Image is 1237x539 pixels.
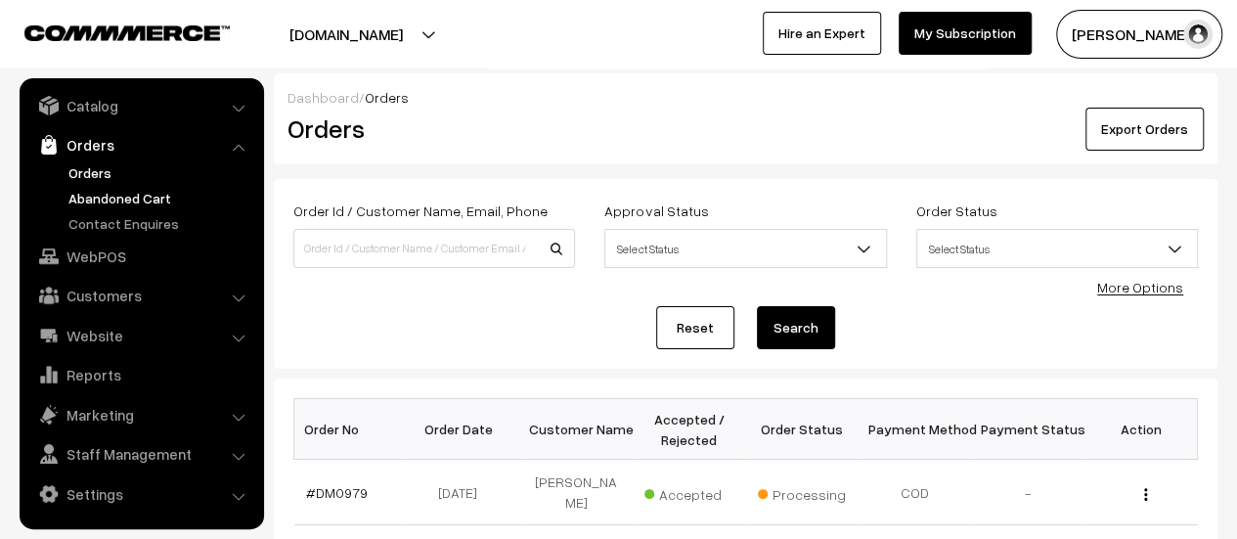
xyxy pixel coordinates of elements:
[1097,279,1183,295] a: More Options
[520,399,634,460] th: Customer Name
[604,229,886,268] span: Select Status
[24,476,257,512] a: Settings
[293,229,575,268] input: Order Id / Customer Name / Customer Email / Customer Phone
[757,306,835,349] button: Search
[1183,20,1213,49] img: user
[972,399,1085,460] th: Payment Status
[293,201,548,221] label: Order Id / Customer Name, Email, Phone
[1144,488,1147,501] img: Menu
[287,89,359,106] a: Dashboard
[859,399,972,460] th: Payment Method
[758,479,856,505] span: Processing
[24,318,257,353] a: Website
[916,201,997,221] label: Order Status
[916,229,1198,268] span: Select Status
[746,399,860,460] th: Order Status
[1085,108,1204,151] button: Export Orders
[763,12,881,55] a: Hire an Expert
[24,25,230,40] img: COMMMERCE
[972,460,1085,525] td: -
[656,306,734,349] a: Reset
[287,113,573,144] h2: Orders
[644,479,742,505] span: Accepted
[64,188,257,208] a: Abandoned Cart
[287,87,1204,108] div: /
[859,460,972,525] td: COD
[24,278,257,313] a: Customers
[24,88,257,123] a: Catalog
[24,436,257,472] a: Staff Management
[1056,10,1222,59] button: [PERSON_NAME]
[605,232,885,266] span: Select Status
[633,399,746,460] th: Accepted / Rejected
[407,399,520,460] th: Order Date
[294,399,408,460] th: Order No
[24,127,257,162] a: Orders
[1084,399,1198,460] th: Action
[604,201,708,221] label: Approval Status
[24,397,257,432] a: Marketing
[24,239,257,274] a: WebPOS
[365,89,409,106] span: Orders
[520,460,634,525] td: [PERSON_NAME]
[64,162,257,183] a: Orders
[24,357,257,392] a: Reports
[221,10,471,59] button: [DOMAIN_NAME]
[899,12,1032,55] a: My Subscription
[917,232,1197,266] span: Select Status
[407,460,520,525] td: [DATE]
[64,213,257,234] a: Contact Enquires
[306,484,368,501] a: #DM0979
[24,20,196,43] a: COMMMERCE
